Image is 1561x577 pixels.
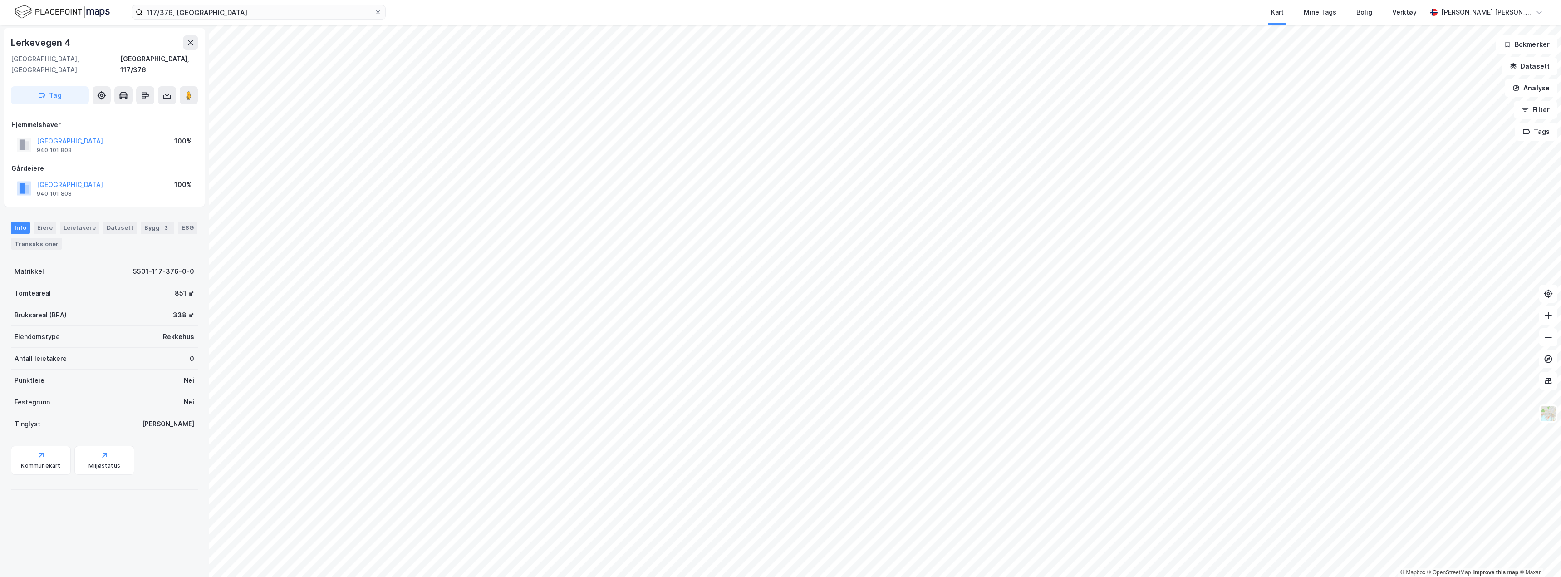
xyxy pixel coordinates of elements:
[34,222,56,234] div: Eiere
[173,310,194,321] div: 338 ㎡
[15,4,110,20] img: logo.f888ab2527a4732fd821a326f86c7f29.svg
[1496,35,1557,54] button: Bokmerker
[142,419,194,429] div: [PERSON_NAME]
[174,179,192,190] div: 100%
[1427,569,1471,576] a: OpenStreetMap
[175,288,194,299] div: 851 ㎡
[1502,57,1557,75] button: Datasett
[190,353,194,364] div: 0
[15,288,51,299] div: Tomteareal
[1516,533,1561,577] iframe: Chat Widget
[1505,79,1557,97] button: Analyse
[37,190,72,197] div: 940 101 808
[15,353,67,364] div: Antall leietakere
[184,375,194,386] div: Nei
[11,54,120,75] div: [GEOGRAPHIC_DATA], [GEOGRAPHIC_DATA]
[11,238,62,250] div: Transaksjoner
[11,222,30,234] div: Info
[133,266,194,277] div: 5501-117-376-0-0
[174,136,192,147] div: 100%
[11,86,89,104] button: Tag
[1515,123,1557,141] button: Tags
[15,375,44,386] div: Punktleie
[15,397,50,408] div: Festegrunn
[88,462,120,469] div: Miljøstatus
[178,222,197,234] div: ESG
[60,222,99,234] div: Leietakere
[1514,101,1557,119] button: Filter
[120,54,198,75] div: [GEOGRAPHIC_DATA], 117/376
[1271,7,1284,18] div: Kart
[11,163,197,174] div: Gårdeiere
[184,397,194,408] div: Nei
[15,310,67,321] div: Bruksareal (BRA)
[15,266,44,277] div: Matrikkel
[37,147,72,154] div: 940 101 808
[11,119,197,130] div: Hjemmelshaver
[1392,7,1417,18] div: Verktøy
[1540,405,1557,422] img: Z
[21,462,60,469] div: Kommunekart
[11,35,72,50] div: Lerkevegen 4
[15,331,60,342] div: Eiendomstype
[15,419,40,429] div: Tinglyst
[162,223,171,232] div: 3
[1441,7,1532,18] div: [PERSON_NAME] [PERSON_NAME]
[103,222,137,234] div: Datasett
[163,331,194,342] div: Rekkehus
[1400,569,1425,576] a: Mapbox
[1304,7,1336,18] div: Mine Tags
[1516,533,1561,577] div: Kontrollprogram for chat
[1356,7,1372,18] div: Bolig
[143,5,374,19] input: Søk på adresse, matrikkel, gårdeiere, leietakere eller personer
[141,222,174,234] div: Bygg
[1473,569,1518,576] a: Improve this map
